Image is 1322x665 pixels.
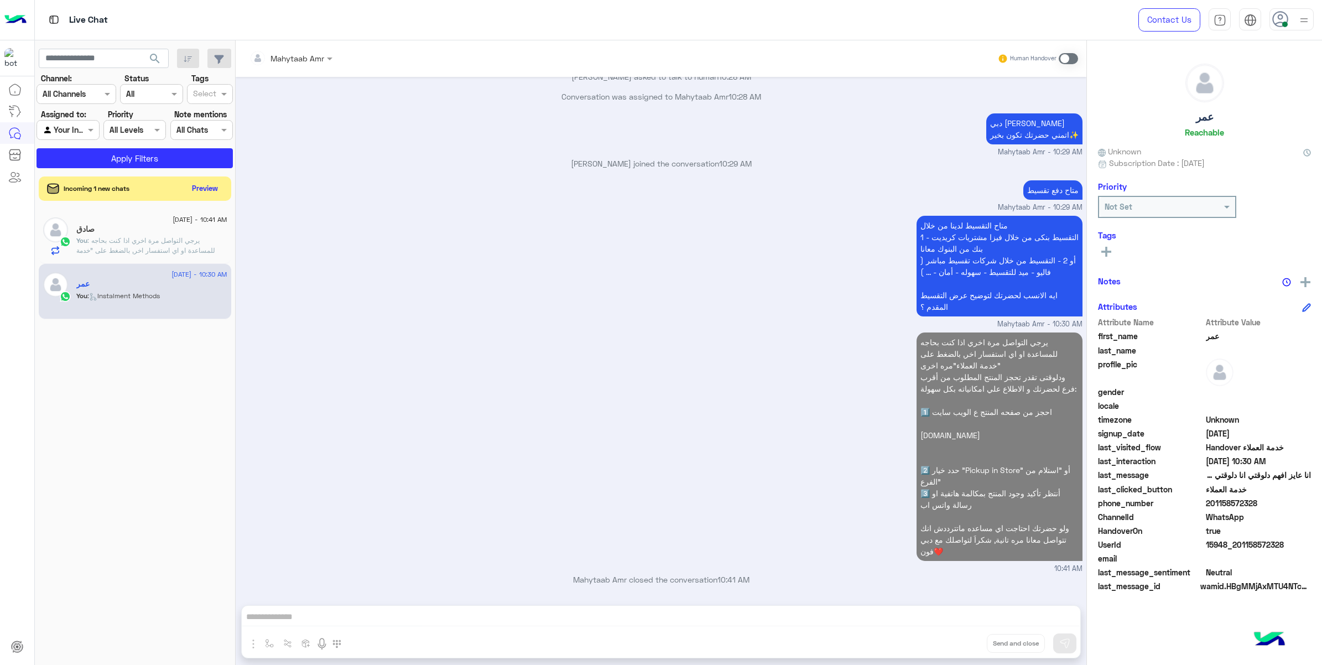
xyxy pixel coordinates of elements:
span: null [1206,386,1311,398]
span: 10:41 AM [717,575,750,584]
h6: Priority [1098,181,1127,191]
span: Mahytaab Amr - 10:29 AM [998,147,1082,158]
label: Tags [191,72,209,84]
span: Incoming 1 new chats [64,184,129,194]
span: انا عايز افهم دلوقتي انا دلوقتي عشان اديكوا العده القديمه واخذ عده جديده ممكن ادفع قسط [1206,469,1311,481]
h6: Attributes [1098,302,1137,311]
span: first_name [1098,330,1204,342]
p: [PERSON_NAME] asked to talk to human [240,71,1082,82]
img: tab [47,13,61,27]
span: search [148,52,162,65]
span: locale [1098,400,1204,412]
h5: عمر [1196,111,1214,123]
span: You [76,236,87,245]
span: profile_pic [1098,359,1204,384]
span: wamid.HBgMMjAxMTU4NTcyMzI4FQIAEhggQUM4MkFBQ0UyQzM0NjQxMUI3MjQ5QjRFMzc3MzI4MzMA [1200,580,1311,592]
span: Mahytaab Amr - 10:30 AM [997,319,1082,330]
img: WhatsApp [60,236,71,247]
span: Mahytaab Amr - 10:29 AM [998,202,1082,213]
p: Mahytaab Amr closed the conversation [240,574,1082,585]
span: ChannelId [1098,511,1204,523]
span: 2025-09-11T04:35:48.551Z [1206,428,1311,439]
label: Assigned to: [41,108,86,120]
span: 2025-09-11T07:30:04.92Z [1206,455,1311,467]
span: last_interaction [1098,455,1204,467]
span: Unknown [1098,146,1141,157]
img: defaultAdmin.png [1206,359,1233,386]
h6: Notes [1098,276,1121,286]
img: defaultAdmin.png [43,217,68,242]
h5: عمر [76,279,90,289]
span: signup_date [1098,428,1204,439]
span: 201158572328 [1206,497,1311,509]
img: notes [1282,278,1291,287]
span: [DATE] - 10:30 AM [171,269,227,279]
span: gender [1098,386,1204,398]
label: Channel: [41,72,72,84]
h6: Tags [1098,230,1311,240]
p: 11/9/2025, 10:41 AM [917,332,1082,561]
span: last_message_id [1098,580,1198,592]
img: add [1300,277,1310,287]
span: phone_number [1098,497,1204,509]
img: 1403182699927242 [4,48,24,68]
span: خدمة العملاء [1206,484,1311,495]
button: Preview [188,180,223,196]
span: Attribute Value [1206,316,1311,328]
button: Send and close [987,634,1045,653]
button: Apply Filters [37,148,233,168]
span: 10:29 AM [719,159,752,168]
button: search [142,49,169,72]
span: UserId [1098,539,1204,550]
span: عمر [1206,330,1311,342]
span: 15948_201158572328 [1206,539,1311,550]
p: Live Chat [69,13,108,28]
span: 0 [1206,567,1311,578]
label: Note mentions [174,108,227,120]
span: [DATE] - 10:41 AM [173,215,227,225]
span: Handover خدمة العملاء [1206,441,1311,453]
h5: صادق [76,225,95,234]
span: email [1098,553,1204,564]
span: last_message [1098,469,1204,481]
img: profile [1297,13,1311,27]
small: Human Handover [1010,54,1056,63]
span: Unknown [1206,414,1311,425]
span: last_message_sentiment [1098,567,1204,578]
span: Attribute Name [1098,316,1204,328]
a: tab [1209,8,1231,32]
img: defaultAdmin.png [1186,64,1224,102]
span: null [1206,400,1311,412]
p: 11/9/2025, 10:30 AM [917,216,1082,316]
p: 11/9/2025, 10:29 AM [986,113,1082,144]
span: 10:28 AM [719,72,751,81]
span: 10:28 AM [728,92,761,101]
span: 10:41 AM [1054,564,1082,574]
span: true [1206,525,1311,537]
span: : Instalment Methods [87,292,160,300]
span: HandoverOn [1098,525,1204,537]
span: You [76,292,87,300]
a: Contact Us [1138,8,1200,32]
span: يرجي التواصل مرة اخري اذا كنت بحاجه للمساعدة او اي استفسار اخر, بالضغط على "خدمة العملاء"مره اخرى... [76,236,227,334]
label: Status [124,72,149,84]
h6: Reachable [1185,127,1224,137]
span: last_clicked_button [1098,484,1204,495]
img: Logo [4,8,27,32]
img: defaultAdmin.png [43,272,68,297]
span: last_visited_flow [1098,441,1204,453]
span: Subscription Date : [DATE] [1109,157,1205,169]
img: tab [1244,14,1257,27]
p: 11/9/2025, 10:29 AM [1023,180,1082,200]
img: tab [1214,14,1226,27]
span: null [1206,553,1311,564]
p: [PERSON_NAME] joined the conversation [240,158,1082,169]
img: hulul-logo.png [1250,621,1289,659]
img: WhatsApp [60,291,71,302]
p: Conversation was assigned to Mahytaab Amr [240,91,1082,102]
span: timezone [1098,414,1204,425]
span: 2 [1206,511,1311,523]
div: Select [191,87,216,102]
label: Priority [108,108,133,120]
span: last_name [1098,345,1204,356]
